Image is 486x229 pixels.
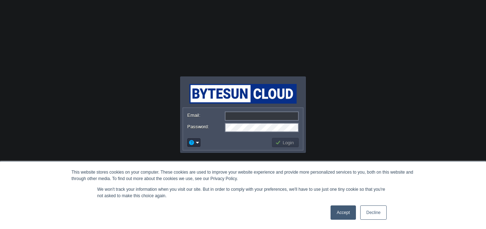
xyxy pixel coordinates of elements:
a: Accept [331,205,356,220]
p: We won't track your information when you visit our site. But in order to comply with your prefere... [97,186,389,199]
label: Password: [187,123,224,130]
label: Email: [187,111,224,119]
img: Bytesun Cloud [189,84,297,104]
button: Login [275,139,296,146]
a: Decline [360,205,387,220]
div: This website stores cookies on your computer. These cookies are used to improve your website expe... [71,169,415,182]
